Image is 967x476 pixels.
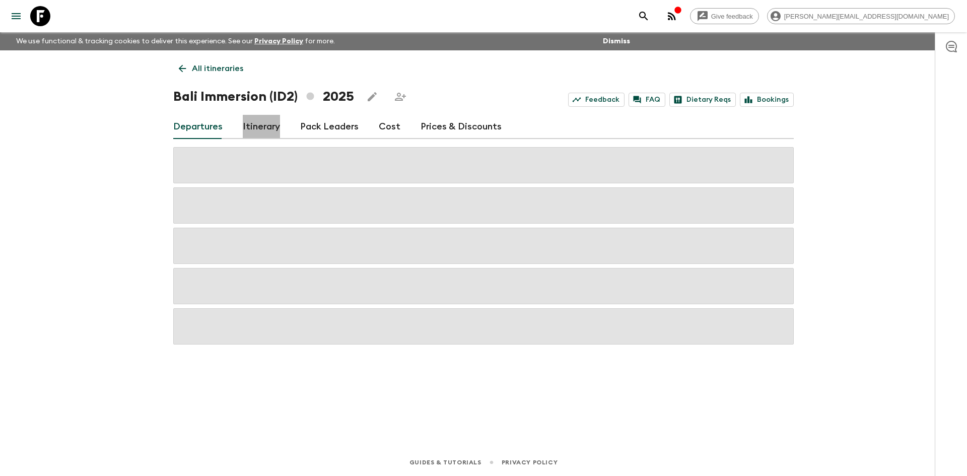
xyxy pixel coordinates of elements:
[629,93,665,107] a: FAQ
[300,115,359,139] a: Pack Leaders
[6,6,26,26] button: menu
[12,32,339,50] p: We use functional & tracking cookies to deliver this experience. See our for more.
[779,13,954,20] span: [PERSON_NAME][EMAIL_ADDRESS][DOMAIN_NAME]
[690,8,759,24] a: Give feedback
[409,457,481,468] a: Guides & Tutorials
[390,87,410,107] span: Share this itinerary
[173,115,223,139] a: Departures
[669,93,736,107] a: Dietary Reqs
[600,34,633,48] button: Dismiss
[173,87,354,107] h1: Bali Immersion (ID2) 2025
[767,8,955,24] div: [PERSON_NAME][EMAIL_ADDRESS][DOMAIN_NAME]
[243,115,280,139] a: Itinerary
[502,457,558,468] a: Privacy Policy
[421,115,502,139] a: Prices & Discounts
[254,38,303,45] a: Privacy Policy
[706,13,758,20] span: Give feedback
[740,93,794,107] a: Bookings
[379,115,400,139] a: Cost
[568,93,625,107] a: Feedback
[634,6,654,26] button: search adventures
[173,58,249,79] a: All itineraries
[192,62,243,75] p: All itineraries
[362,87,382,107] button: Edit this itinerary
